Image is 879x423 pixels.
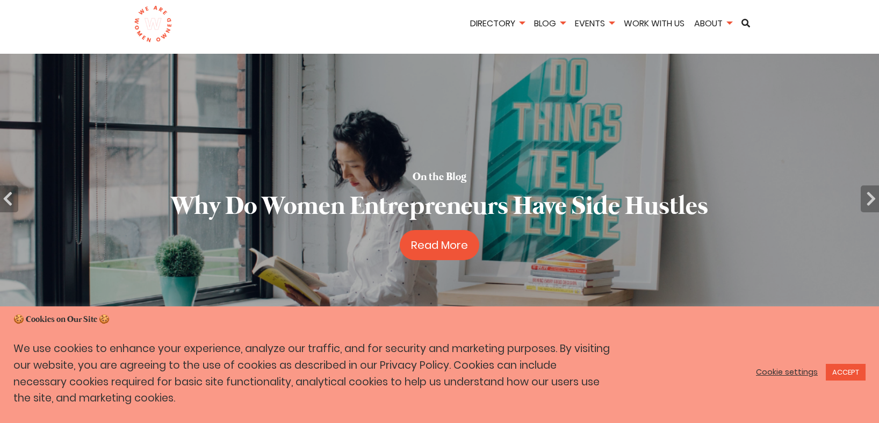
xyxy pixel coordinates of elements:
a: ACCEPT [826,364,866,381]
a: Read More [400,230,479,260]
li: Events [571,17,618,32]
a: Search [738,19,754,27]
li: Blog [530,17,569,32]
p: We use cookies to enhance your experience, analyze our traffic, and for security and marketing pu... [13,341,610,407]
a: Blog [530,17,569,30]
h2: Why Do Women Entrepreneurs Have Side Hustles [171,189,708,225]
img: logo [134,5,172,43]
a: Events [571,17,618,30]
a: Cookie settings [756,367,818,377]
h5: On the Blog [413,170,466,185]
h5: 🍪 Cookies on Our Site 🍪 [13,314,866,326]
a: About [690,17,736,30]
li: Directory [466,17,528,32]
li: About [690,17,736,32]
a: Work With Us [620,17,688,30]
a: Directory [466,17,528,30]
